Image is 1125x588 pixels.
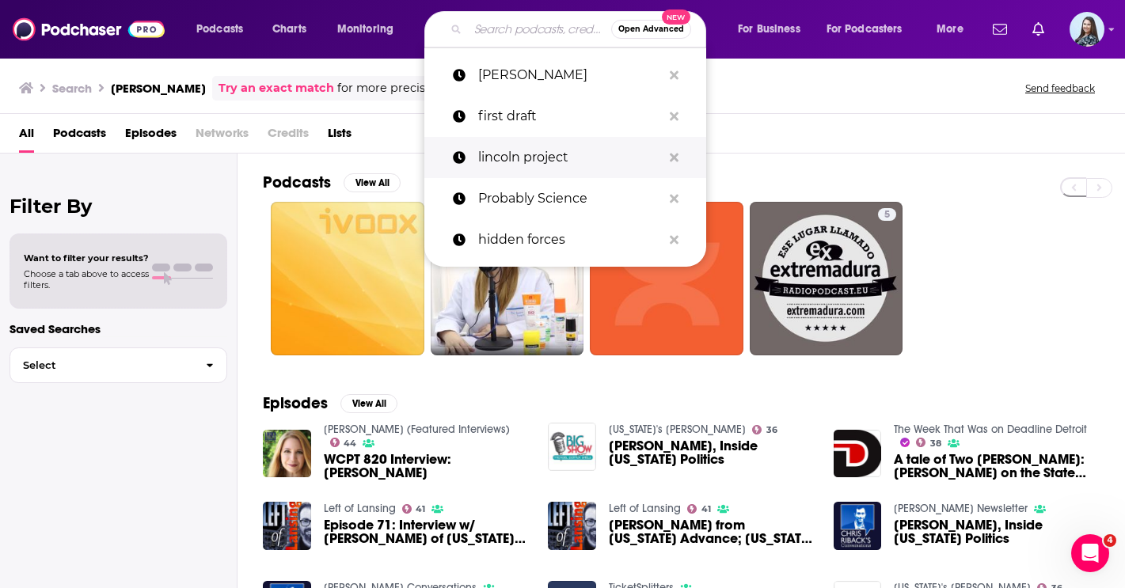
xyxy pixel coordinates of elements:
[263,393,328,413] h2: Episodes
[324,502,396,515] a: Left of Lansing
[416,506,425,513] span: 41
[424,178,706,219] a: Probably Science
[324,423,510,436] a: Joan Esposito (Featured Interviews)
[1020,82,1100,95] button: Send feedback
[1070,12,1104,47] button: Show profile menu
[272,18,306,40] span: Charts
[986,16,1013,43] a: Show notifications dropdown
[326,17,414,42] button: open menu
[10,360,193,370] span: Select
[402,504,426,514] a: 41
[727,17,820,42] button: open menu
[10,321,227,336] p: Saved Searches
[827,18,903,40] span: For Podcasters
[263,430,311,478] img: WCPT 820 Interview: Susan Demas
[1071,534,1109,572] iframe: Intercom live chat
[324,453,530,480] span: WCPT 820 Interview: [PERSON_NAME]
[878,208,896,221] a: 5
[19,120,34,153] a: All
[916,438,941,447] a: 38
[324,518,530,545] span: Episode 71: Interview w/ [PERSON_NAME] of [US_STATE] Advance
[340,394,397,413] button: View All
[125,120,177,153] a: Episodes
[263,173,401,192] a: PodcastsView All
[337,18,393,40] span: Monitoring
[324,518,530,545] a: Episode 71: Interview w/ Susan Demas of Michigan Advance
[10,347,227,383] button: Select
[268,120,309,153] span: Credits
[611,20,691,39] button: Open AdvancedNew
[330,438,357,447] a: 44
[10,195,227,218] h2: Filter By
[468,17,611,42] input: Search podcasts, credits, & more...
[24,268,149,290] span: Choose a tab above to access filters.
[263,393,397,413] a: EpisodesView All
[424,55,706,96] a: [PERSON_NAME]
[344,440,356,447] span: 44
[609,518,815,545] a: Susan Demas from Michigan Advance; Michigan GOP Proposing Insane Gun Bills
[1026,16,1051,43] a: Show notifications dropdown
[262,17,316,42] a: Charts
[701,506,711,513] span: 41
[52,81,92,96] h3: Search
[738,18,800,40] span: For Business
[894,502,1028,515] a: Chris Riback's Newsletter
[609,439,815,466] span: [PERSON_NAME], Inside [US_STATE] Politics
[439,11,721,47] div: Search podcasts, credits, & more...
[894,453,1100,480] a: A tale of Two Susans: Susan Demas on the State Budget, and Susan Whitall on Berry Gordy's Retirem...
[24,252,149,264] span: Want to filter your results?
[834,430,882,478] img: A tale of Two Susans: Susan Demas on the State Budget, and Susan Whitall on Berry Gordy's Retirem...
[478,137,662,178] p: lincoln project
[263,502,311,550] img: Episode 71: Interview w/ Susan Demas of Michigan Advance
[424,137,706,178] a: lincoln project
[344,173,401,192] button: View All
[609,439,815,466] a: Susan Demas, Inside Michigan Politics
[548,502,596,550] img: Susan Demas from Michigan Advance; Michigan GOP Proposing Insane Gun Bills
[196,120,249,153] span: Networks
[196,18,243,40] span: Podcasts
[328,120,352,153] a: Lists
[894,423,1087,436] a: The Week That Was on Deadline Detroit
[263,173,331,192] h2: Podcasts
[424,219,706,260] a: hidden forces
[937,18,963,40] span: More
[816,17,925,42] button: open menu
[1070,12,1104,47] span: Logged in as brookefortierpr
[750,202,903,355] a: 5
[478,55,662,96] p: susan demas
[13,14,165,44] img: Podchaser - Follow, Share and Rate Podcasts
[752,425,777,434] a: 36
[609,423,746,436] a: Michigan's Big Show
[111,81,206,96] h3: [PERSON_NAME]
[478,96,662,137] p: first draft
[925,17,983,42] button: open menu
[894,518,1100,545] a: Susan Demas, Inside Michigan Politics
[185,17,264,42] button: open menu
[548,423,596,471] img: Susan Demas, Inside Michigan Politics
[930,440,941,447] span: 38
[894,518,1100,545] span: [PERSON_NAME], Inside [US_STATE] Politics
[766,427,777,434] span: 36
[687,504,711,514] a: 41
[431,202,584,355] a: 7
[53,120,106,153] a: Podcasts
[662,9,690,25] span: New
[834,502,882,550] img: Susan Demas, Inside Michigan Politics
[1070,12,1104,47] img: User Profile
[324,453,530,480] a: WCPT 820 Interview: Susan Demas
[894,453,1100,480] span: A tale of Two [PERSON_NAME]: [PERSON_NAME] on the State Budget, and [PERSON_NAME] on [PERSON_NAME...
[609,518,815,545] span: [PERSON_NAME] from [US_STATE] Advance; [US_STATE] GOP Proposing Insane Gun Bills
[219,79,334,97] a: Try an exact match
[424,96,706,137] a: first draft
